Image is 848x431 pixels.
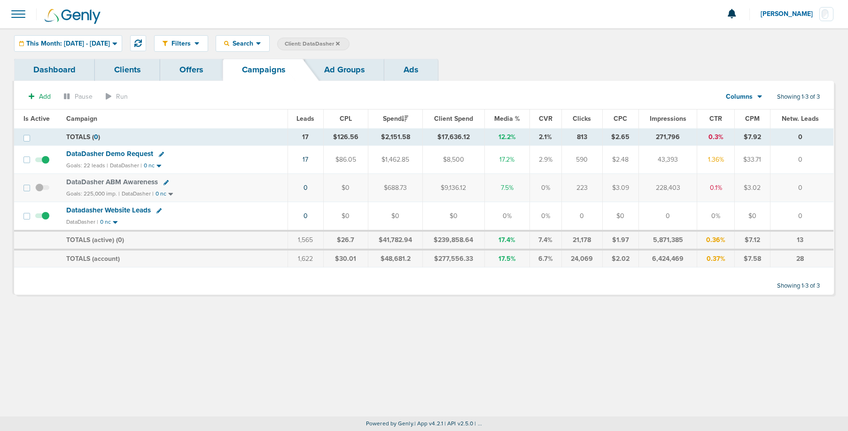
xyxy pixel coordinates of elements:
td: 24,069 [561,250,602,267]
td: $17,636.12 [423,128,485,146]
span: DataDasher ABM Awareness [66,178,158,186]
td: 0 [770,202,833,231]
td: $7.58 [734,250,770,267]
span: Showing 1-3 of 3 [777,93,820,101]
span: Spend [383,115,408,123]
td: $126.56 [323,128,368,146]
td: 17.5% [484,250,530,267]
td: 0% [530,174,562,202]
span: CPC [614,115,627,123]
td: 17.4% [484,231,530,250]
td: 28 [770,250,833,267]
span: Impressions [650,115,686,123]
td: 7.5% [484,174,530,202]
td: TOTALS (active) ( ) [61,231,288,250]
small: DataDasher | [122,190,154,197]
td: 6.7% [530,250,562,267]
td: $0 [602,202,638,231]
td: $0 [323,202,368,231]
a: 0 [303,212,308,220]
td: $239,858.64 [423,231,485,250]
span: Columns [726,92,753,102]
span: Client Spend [434,115,473,123]
td: 0% [697,202,735,231]
td: 6,424,469 [638,250,697,267]
td: 590 [561,146,602,174]
span: 0 [118,236,122,244]
span: Is Active [23,115,50,123]
td: TOTALS (account) [61,250,288,267]
td: 0 [770,146,833,174]
span: [PERSON_NAME] [761,11,819,17]
a: Offers [160,59,223,81]
td: $688.73 [368,174,423,202]
td: $2.65 [602,128,638,146]
td: 0.36% [697,231,735,250]
span: CPL [340,115,352,123]
td: 0.1% [697,174,735,202]
a: Dashboard [14,59,95,81]
span: Client: DataDasher [285,40,340,48]
span: | ... [475,420,482,427]
small: 0 nc [144,162,155,169]
td: 2.1% [530,128,562,146]
td: $8,500 [423,146,485,174]
td: 13 [770,231,833,250]
span: Datadasher Website Leads [66,206,151,214]
td: $3.02 [734,174,770,202]
td: $30.01 [323,250,368,267]
span: Media % [494,115,520,123]
span: CPM [745,115,760,123]
td: $277,556.33 [423,250,485,267]
td: 12.2% [484,128,530,146]
span: | API v2.5.0 [444,420,473,427]
td: 228,403 [638,174,697,202]
td: 1.36% [697,146,735,174]
td: $7.12 [734,231,770,250]
img: Genly [45,9,101,24]
td: 0 [770,128,833,146]
a: Clients [95,59,160,81]
td: 1,622 [288,250,323,267]
small: 0 nc [100,219,111,226]
span: Campaign [66,115,97,123]
td: $2.48 [602,146,638,174]
td: 0% [484,202,530,231]
a: Ads [384,59,438,81]
span: Showing 1-3 of 3 [777,282,820,290]
td: $26.7 [323,231,368,250]
a: 17 [303,156,308,164]
td: 0.3% [697,128,735,146]
td: $0 [323,174,368,202]
span: 0 [94,133,98,141]
td: 0% [530,202,562,231]
td: TOTALS ( ) [61,128,288,146]
td: 17 [288,128,323,146]
td: 0 [561,202,602,231]
td: $2,151.58 [368,128,423,146]
span: Search [229,39,256,47]
a: 0 [303,184,308,192]
span: DataDasher Demo Request [66,149,153,158]
td: 0 [638,202,697,231]
td: 271,796 [638,128,697,146]
td: $0 [368,202,423,231]
small: Goals: 22 leads | [66,162,108,169]
span: Clicks [573,115,591,123]
td: $0 [734,202,770,231]
td: $7.92 [734,128,770,146]
span: Filters [168,39,194,47]
td: 0 [770,174,833,202]
td: $48,681.2 [368,250,423,267]
span: Add [39,93,51,101]
td: $1.97 [602,231,638,250]
span: CTR [709,115,722,123]
td: $3.09 [602,174,638,202]
span: Leads [296,115,314,123]
td: 7.4% [530,231,562,250]
td: 2.9% [530,146,562,174]
td: $41,782.94 [368,231,423,250]
a: Ad Groups [305,59,384,81]
button: Add [23,90,56,103]
td: 5,871,385 [638,231,697,250]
